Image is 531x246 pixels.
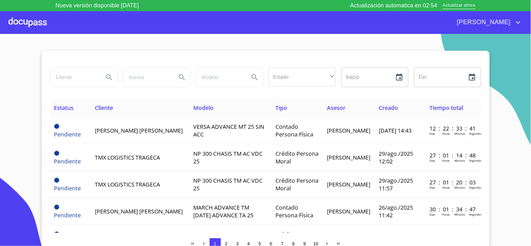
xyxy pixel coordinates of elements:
[429,212,435,216] p: Dias
[193,150,263,165] span: NP 300 CHASIS TM AC VDC 25
[246,69,263,86] button: Search
[54,205,59,210] span: Pendiente
[469,212,482,216] p: Segundos
[95,181,160,188] span: TMX LOGISTICS TRAGECA
[50,68,98,87] input: search
[469,159,482,162] p: Segundos
[54,184,81,192] span: Pendiente
[54,211,81,219] span: Pendiente
[429,104,463,112] span: Tiempo total
[429,232,477,240] p: 103 : 00 : 38 : 51
[454,185,465,189] p: Minutos
[429,152,477,159] p: 27 : 01 : 14 : 48
[429,159,435,162] p: Dias
[379,177,413,192] span: 29/ago./2025 11:57
[327,127,371,134] span: [PERSON_NAME]
[95,127,183,134] span: [PERSON_NAME] [PERSON_NAME]
[429,185,435,189] p: Dias
[442,212,450,216] p: Horas
[327,208,371,215] span: [PERSON_NAME]
[193,204,253,219] span: MARCH ADVANCE TM [DATE] ADVANCE TA 25
[95,104,113,112] span: Cliente
[469,132,482,135] p: Segundos
[379,127,412,134] span: [DATE] 14:43
[54,131,81,138] span: Pendiente
[429,205,477,213] p: 30 : 01 : 34 : 47
[327,154,371,161] span: [PERSON_NAME]
[54,151,59,156] span: Pendiente
[275,177,319,192] span: Crédito Persona Moral
[95,208,183,215] span: [PERSON_NAME] [PERSON_NAME]
[193,123,264,138] span: VERSA ADVANCE MT 25 SIN ACC
[327,104,346,112] span: Asesor
[379,150,413,165] span: 29/ago./2025 12:02
[442,185,450,189] p: Horas
[56,1,139,10] p: Nueva versión disponible [DATE]
[429,125,477,132] p: 12 : 22 : 33 : 41
[454,159,465,162] p: Minutos
[443,2,475,9] span: Actualizar ahora
[54,157,81,165] span: Pendiente
[275,123,313,138] span: Contado Persona Física
[452,17,514,28] span: [PERSON_NAME]
[196,68,244,87] input: search
[95,154,160,161] span: TMX LOGISTICS TRAGECA
[268,68,336,86] div: ​
[327,181,371,188] span: [PERSON_NAME]
[123,68,171,87] input: search
[275,104,287,112] span: Tipo
[454,132,465,135] p: Minutos
[54,124,59,129] span: Pendiente
[454,212,465,216] p: Minutos
[193,177,263,192] span: NP 300 CHASIS TM AC VDC 25
[275,231,319,246] span: Crédito Persona Física
[429,178,477,186] p: 27 : 01 : 20 : 03
[54,104,74,112] span: Estatus
[469,185,482,189] p: Segundos
[54,178,59,183] span: Pendiente
[174,69,190,86] button: Search
[442,132,450,135] p: Horas
[452,17,523,28] button: account of current user
[275,150,319,165] span: Crédito Persona Moral
[429,132,435,135] p: Dias
[350,1,438,10] p: Actualización automatica en 02:54
[275,204,313,219] span: Contado Persona Física
[101,69,118,86] button: Search
[379,204,413,219] span: 26/ago./2025 11:42
[54,232,59,237] span: Pendiente
[193,104,214,112] span: Modelo
[442,159,450,162] p: Horas
[379,104,398,112] span: Creado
